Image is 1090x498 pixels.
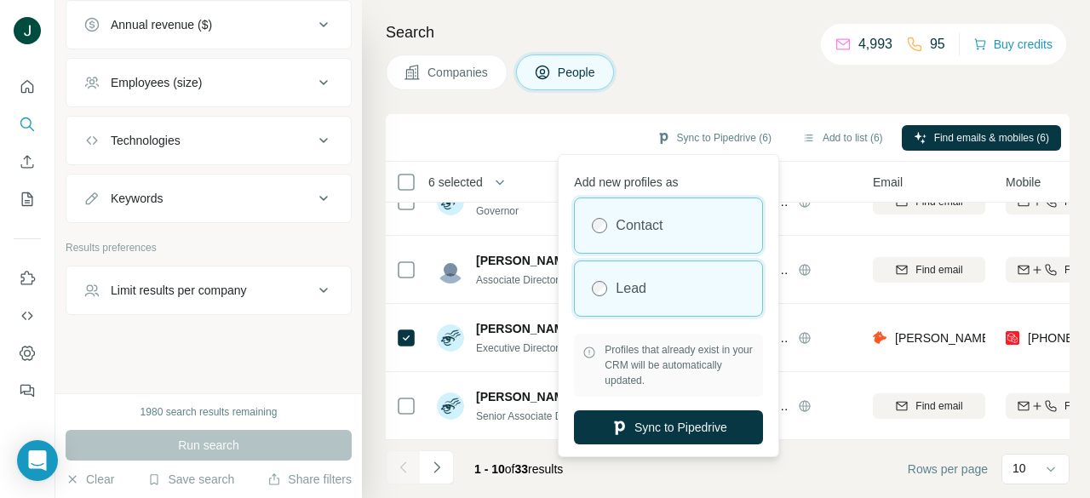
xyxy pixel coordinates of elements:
span: [PERSON_NAME] [476,388,576,405]
span: 1 - 10 [474,462,505,476]
button: Search [14,109,41,140]
div: Keywords [111,190,163,207]
button: Keywords [66,178,351,219]
img: provider hunter logo [873,329,886,346]
button: Use Surfe on LinkedIn [14,263,41,294]
span: Mobile [1006,174,1041,191]
p: 95 [930,34,945,54]
p: Add new profiles as [574,167,763,191]
img: Avatar [437,324,464,352]
span: [PERSON_NAME] [476,252,576,269]
span: Find email [915,262,962,278]
p: 10 [1013,460,1026,477]
button: Annual revenue ($) [66,4,351,45]
div: Limit results per company [111,282,247,299]
span: Find email [915,398,962,414]
button: Use Surfe API [14,301,41,331]
button: Sync to Pipedrive (6) [645,125,783,151]
button: Save search [147,471,234,488]
p: Results preferences [66,240,352,255]
button: Sync to Pipedrive [574,410,763,444]
div: Annual revenue ($) [111,16,212,33]
span: Executive Director of Finance [476,342,610,354]
button: Enrich CSV [14,146,41,177]
div: Employees (size) [111,74,202,91]
label: Lead [616,278,646,299]
button: Employees (size) [66,62,351,103]
span: Find emails & mobiles (6) [934,130,1049,146]
button: Clear [66,471,114,488]
span: Senior Associate Director of Finance [476,410,641,422]
label: Contact [616,215,663,236]
img: Avatar [437,392,464,420]
img: Avatar [14,17,41,44]
button: Feedback [14,375,41,406]
button: Dashboard [14,338,41,369]
span: results [474,462,563,476]
span: Email [873,174,903,191]
span: Governor [476,203,617,219]
img: Avatar [437,256,464,283]
button: Share filters [267,471,352,488]
span: 6 selected [428,174,483,191]
h4: Search [386,20,1070,44]
span: 33 [515,462,529,476]
button: Navigate to next page [420,450,454,484]
button: Find emails & mobiles (6) [902,125,1061,151]
button: Limit results per company [66,270,351,311]
span: Companies [427,64,490,81]
span: Rows per page [908,461,988,478]
span: Profiles that already exist in your CRM will be automatically updated. [605,342,754,388]
button: Technologies [66,120,351,161]
div: 1980 search results remaining [141,404,278,420]
p: 4,993 [858,34,892,54]
span: of [505,462,515,476]
span: Associate Director of Facilities [476,274,613,286]
div: Open Intercom Messenger [17,440,58,481]
div: Technologies [111,132,181,149]
button: My lists [14,184,41,215]
img: provider prospeo logo [1006,329,1019,346]
button: Add to list (6) [790,125,895,151]
button: Quick start [14,72,41,102]
button: Find email [873,393,985,419]
span: [PERSON_NAME] [476,320,576,337]
button: Find email [873,257,985,283]
button: Buy credits [973,32,1053,56]
span: People [558,64,597,81]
